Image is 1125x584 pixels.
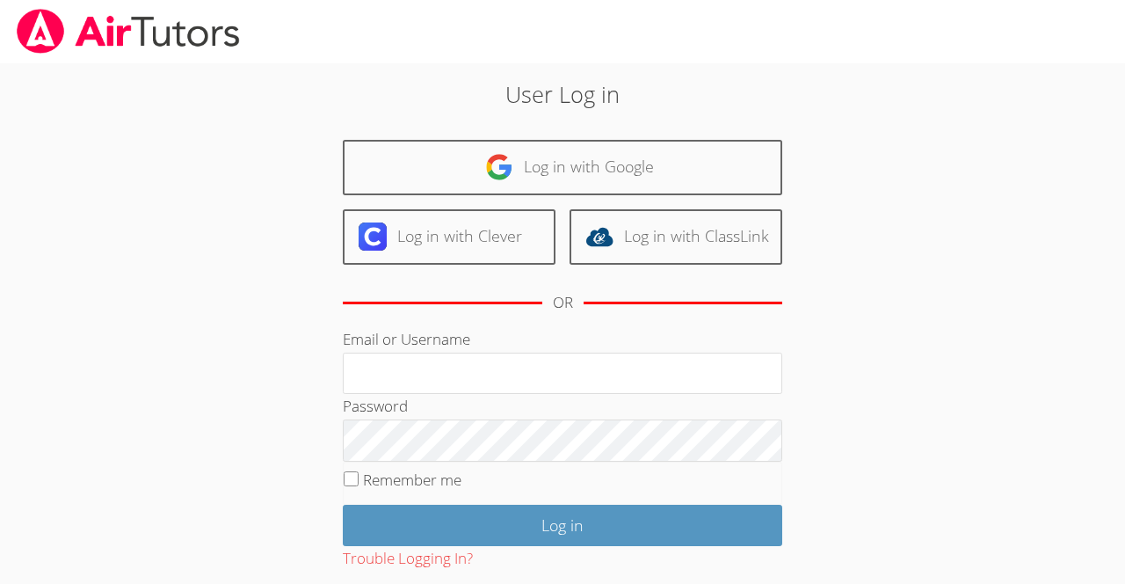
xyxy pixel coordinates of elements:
h2: User Log in [258,77,866,111]
img: google-logo-50288ca7cdecda66e5e0955fdab243c47b7ad437acaf1139b6f446037453330a.svg [485,153,513,181]
img: airtutors_banner-c4298cdbf04f3fff15de1276eac7730deb9818008684d7c2e4769d2f7ddbe033.png [15,9,242,54]
label: Remember me [363,470,461,490]
div: OR [553,290,573,316]
a: Log in with ClassLink [570,209,782,265]
label: Password [343,396,408,416]
input: Log in [343,505,782,546]
img: classlink-logo-d6bb404cc1216ec64c9a2012d9dc4662098be43eaf13dc465df04b49fa7ab582.svg [585,223,613,251]
img: clever-logo-6eab21bc6e7a338710f1a6ff85c0baf02591cd810cc4098c63d3a4b26e2feb20.svg [359,223,387,251]
button: Trouble Logging In? [343,546,473,572]
a: Log in with Google [343,140,782,195]
label: Email or Username [343,329,470,349]
a: Log in with Clever [343,209,555,265]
